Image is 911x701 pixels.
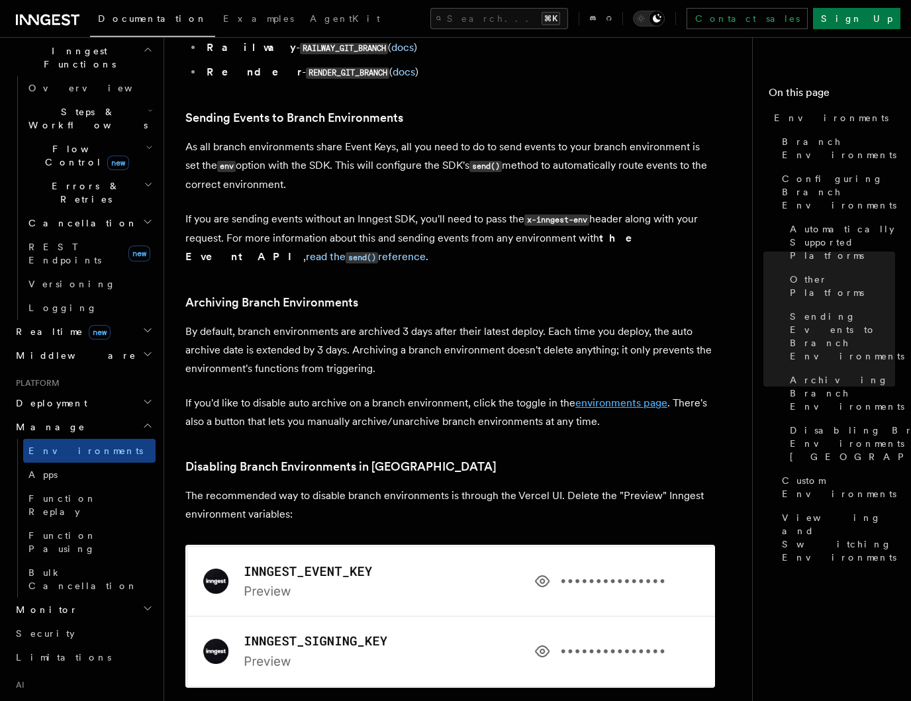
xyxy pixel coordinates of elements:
p: If you'd like to disable auto archive on a branch environment, click the toggle in the . There's ... [185,394,715,431]
li: - ( ) [203,63,715,82]
p: As all branch environments share Event Keys, all you need to do to send events to your branch env... [185,138,715,194]
a: Function Replay [23,487,156,524]
a: Limitations [11,645,156,669]
code: env [217,161,236,172]
button: Flow Controlnew [23,137,156,174]
strong: Railway [207,41,296,54]
a: Custom Environments [777,469,895,506]
button: Monitor [11,598,156,622]
span: Middleware [11,349,136,362]
span: Flow Control [23,142,146,169]
a: Logging [23,296,156,320]
span: Manage [11,420,85,434]
a: Sign Up [813,8,900,29]
span: Environments [28,445,143,456]
button: Steps & Workflows [23,100,156,137]
a: Archiving Branch Environments [785,368,895,418]
span: Platform [11,378,60,389]
a: environments page [575,397,667,409]
a: REST Endpointsnew [23,235,156,272]
span: Overview [28,83,165,93]
a: Environments [769,106,895,130]
a: read thesend()reference [306,250,426,263]
span: Monitor [11,603,78,616]
button: Middleware [11,344,156,367]
span: Branch Environments [782,135,896,162]
span: Apps [28,469,58,480]
a: docs [391,41,414,54]
li: - ( ) [203,38,715,58]
span: Steps & Workflows [23,105,148,132]
span: new [128,246,150,261]
span: Function Pausing [28,530,97,554]
a: Documentation [90,4,215,37]
span: AI [11,680,24,690]
button: Cancellation [23,211,156,235]
a: Apps [23,463,156,487]
span: Function Replay [28,493,97,517]
a: AgentKit [302,4,388,36]
a: Viewing and Switching Environments [777,506,895,569]
a: Disabling Branch Environments in [GEOGRAPHIC_DATA] [785,418,895,469]
div: Manage [11,439,156,598]
kbd: ⌘K [542,12,560,25]
span: Security [16,628,75,639]
span: Environments [774,111,888,124]
code: RENDER_GIT_BRANCH [306,68,389,79]
div: Inngest Functions [11,76,156,320]
span: Configuring Branch Environments [782,172,896,212]
a: Other Platforms [785,267,895,304]
a: Branch Environments [777,130,895,167]
p: By default, branch environments are archived 3 days after their latest deploy. Each time you depl... [185,322,715,378]
button: Errors & Retries [23,174,156,211]
a: Overview [23,76,156,100]
span: Realtime [11,325,111,338]
a: Sending Events to Branch Environments [785,304,895,368]
span: Custom Environments [782,474,896,500]
span: Deployment [11,397,87,410]
span: Cancellation [23,216,138,230]
a: Contact sales [687,8,808,29]
span: new [89,325,111,340]
code: RAILWAY_GIT_BRANCH [300,43,388,54]
a: Examples [215,4,302,36]
span: Documentation [98,13,207,24]
h4: On this page [769,85,895,106]
p: The recommended way to disable branch environments is through the Vercel UI. Delete the "Preview"... [185,487,715,688]
p: If you are sending events without an Inngest SDK, you'll need to pass the header along with your ... [185,210,715,267]
code: send() [469,161,502,172]
button: Deployment [11,391,156,415]
span: Automatically Supported Platforms [790,222,895,262]
span: Versioning [28,279,116,289]
span: Sending Events to Branch Environments [790,310,904,363]
button: Inngest Functions [11,39,156,76]
a: Versioning [23,272,156,296]
a: Disabling Branch Environments in [GEOGRAPHIC_DATA] [185,457,497,476]
a: docs [393,66,415,78]
span: new [107,156,129,170]
code: send() [346,252,378,263]
a: Bulk Cancellation [23,561,156,598]
span: Other Platforms [790,273,895,299]
strong: Render [207,66,302,78]
a: Security [11,622,156,645]
a: Function Pausing [23,524,156,561]
span: Viewing and Switching Environments [782,511,896,564]
span: AgentKit [310,13,380,24]
span: Errors & Retries [23,179,144,206]
button: Manage [11,415,156,439]
a: Sending Events to Branch Environments [185,109,403,127]
span: Archiving Branch Environments [790,373,904,413]
span: REST Endpoints [28,242,101,265]
span: Logging [28,303,97,313]
button: Realtimenew [11,320,156,344]
a: Configuring Branch Environments [777,167,895,217]
button: Toggle dark mode [633,11,665,26]
span: Examples [223,13,294,24]
a: Environments [23,439,156,463]
span: Limitations [16,652,111,663]
a: Archiving Branch Environments [185,293,358,312]
span: Bulk Cancellation [28,567,138,591]
img: Vercel environment keys [185,545,715,688]
button: Search...⌘K [430,8,568,29]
